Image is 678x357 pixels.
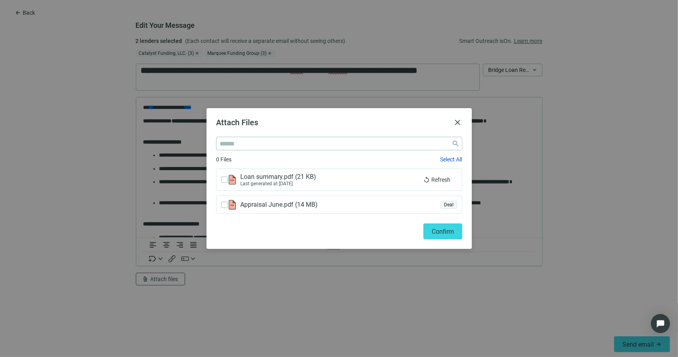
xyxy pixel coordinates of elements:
[651,314,670,333] div: Open Intercom Messenger
[294,173,319,181] span: ( 21 KB )
[240,173,319,181] span: Loan summary.pdf
[417,173,457,186] button: replayRefresh
[432,228,454,235] span: Confirm
[216,155,232,164] span: 0 Files
[453,118,462,127] button: close
[240,201,319,209] span: Appraisal June.pdf
[440,156,462,163] button: Select All
[216,118,258,127] span: Attach Files
[431,177,450,183] span: Refresh
[423,223,462,239] button: Confirm
[294,201,319,209] span: ( 14 MB )
[423,177,430,183] span: replay
[240,181,319,186] div: Last generated at [DATE]
[440,201,457,209] div: Deal
[440,156,462,163] span: Select All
